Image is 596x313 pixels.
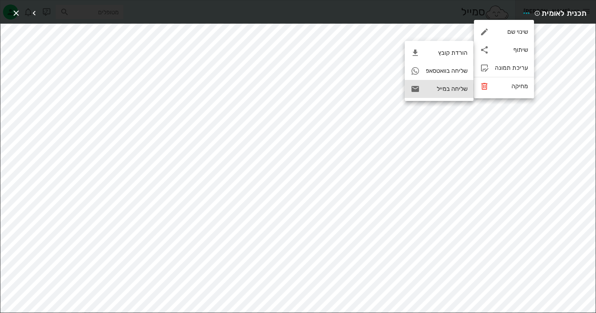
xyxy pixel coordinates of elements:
[495,83,528,90] div: מחיקה
[495,46,528,53] div: שיתוף
[542,7,587,19] span: תכנית לאומית
[474,59,534,77] div: עריכת תמונה
[426,67,467,74] div: שליחה בוואטסאפ
[495,64,528,71] div: עריכת תמונה
[495,28,528,35] div: שינוי שם
[474,41,534,59] div: שיתוף
[426,49,467,56] div: הורדת קובץ
[426,85,467,92] div: שליחה במייל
